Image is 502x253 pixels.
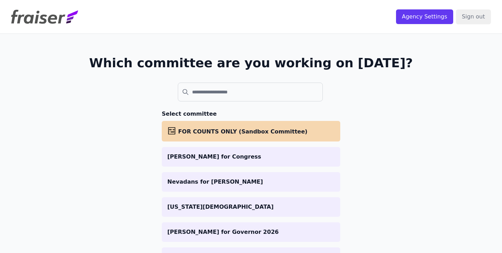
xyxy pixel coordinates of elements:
input: Agency Settings [396,9,453,24]
p: [US_STATE][DEMOGRAPHIC_DATA] [167,203,335,211]
p: Nevadans for [PERSON_NAME] [167,178,335,186]
h3: Select committee [162,110,340,118]
a: [PERSON_NAME] for Congress [162,147,340,167]
span: FOR COUNTS ONLY (Sandbox Committee) [178,128,307,135]
img: Fraiser Logo [11,10,78,24]
a: [US_STATE][DEMOGRAPHIC_DATA] [162,197,340,217]
a: FOR COUNTS ONLY (Sandbox Committee) [162,121,340,141]
a: [PERSON_NAME] for Governor 2026 [162,222,340,242]
input: Sign out [456,9,491,24]
p: [PERSON_NAME] for Governor 2026 [167,228,335,236]
h1: Which committee are you working on [DATE]? [89,56,413,70]
a: Nevadans for [PERSON_NAME] [162,172,340,192]
p: [PERSON_NAME] for Congress [167,153,335,161]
